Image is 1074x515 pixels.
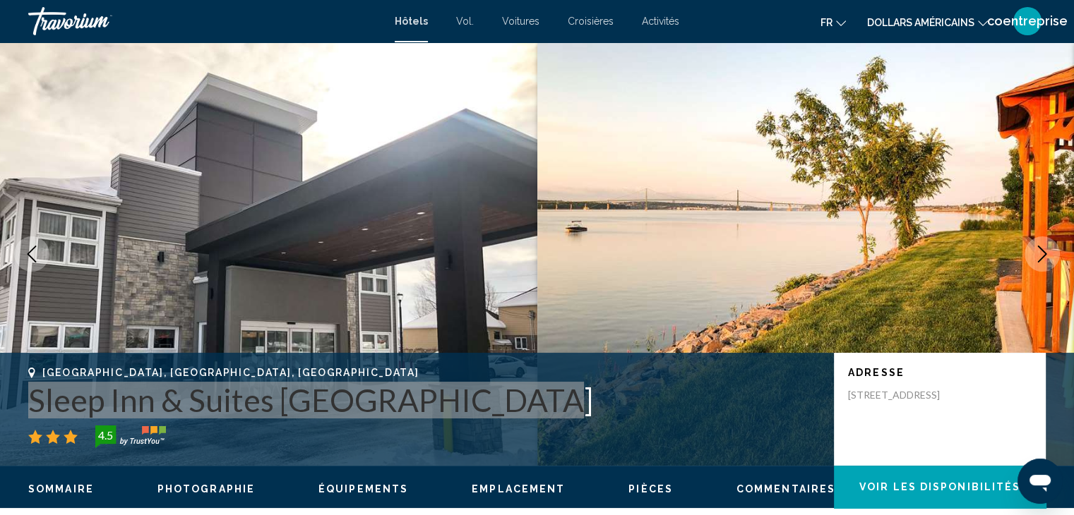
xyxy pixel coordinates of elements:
[867,12,988,32] button: Changer de devise
[14,236,49,272] button: Previous image
[628,483,673,495] span: Pièces
[502,16,539,27] a: Voitures
[1025,236,1060,272] button: Next image
[472,483,565,495] span: Emplacement
[821,12,846,32] button: Changer de langue
[42,367,419,378] span: [GEOGRAPHIC_DATA], [GEOGRAPHIC_DATA], [GEOGRAPHIC_DATA]
[28,382,820,418] h1: Sleep Inn & Suites [GEOGRAPHIC_DATA]
[157,483,255,495] button: Photographie
[1009,6,1046,36] button: Menu utilisateur
[867,17,974,28] font: dollars américains
[28,7,381,35] a: Travorium
[987,13,1068,28] font: coentreprise
[568,16,614,27] a: Croisières
[28,483,94,495] span: Sommaire
[1018,459,1063,504] iframe: Bouton de lancement de la fenêtre de messagerie
[157,483,255,495] span: Photographie
[95,425,166,448] img: trustyou-badge-hor.svg
[859,482,1020,493] span: Voir les disponibilités
[456,16,474,27] a: Vol.
[628,483,673,495] button: Pièces
[395,16,428,27] a: Hôtels
[91,427,119,444] div: 4.5
[821,17,833,28] font: fr
[28,483,94,495] button: Sommaire
[736,483,835,495] span: Commentaires
[736,483,835,495] button: Commentaires
[318,483,408,495] span: Équipements
[848,367,1032,378] p: Adresse
[318,483,408,495] button: Équipements
[834,466,1046,508] button: Voir les disponibilités
[472,483,565,495] button: Emplacement
[848,389,961,401] p: [STREET_ADDRESS]
[642,16,679,27] a: Activités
